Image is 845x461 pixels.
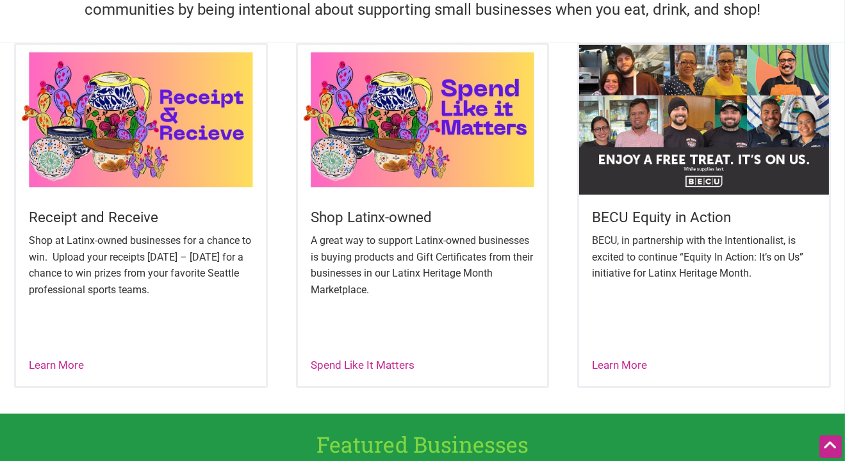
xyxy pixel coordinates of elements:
[592,359,647,371] a: Learn More
[16,45,266,195] img: Latinx / Hispanic Heritage Month
[10,429,835,460] h1: Featured Businesses
[311,232,535,298] p: A great way to support Latinx-owned businesses is buying products and Gift Certificates from thei...
[819,435,842,458] div: Scroll Back to Top
[298,45,548,195] img: Latinx / Hispanic Heritage Month
[592,232,816,282] p: BECU, in partnership with the Intentionalist, is excited to continue “Equity In Action: It’s on U...
[311,207,535,227] h5: Shop Latinx-owned
[29,207,253,227] h5: Receipt and Receive
[311,359,414,371] a: Spend Like It Matters
[592,207,816,227] h5: BECU Equity in Action
[29,359,84,371] a: Learn More
[29,232,253,298] p: Shop at Latinx-owned businesses for a chance to win. Upload your receipts [DATE] – [DATE] for a c...
[579,45,829,195] img: Equity in Action - Latinx Heritage Month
